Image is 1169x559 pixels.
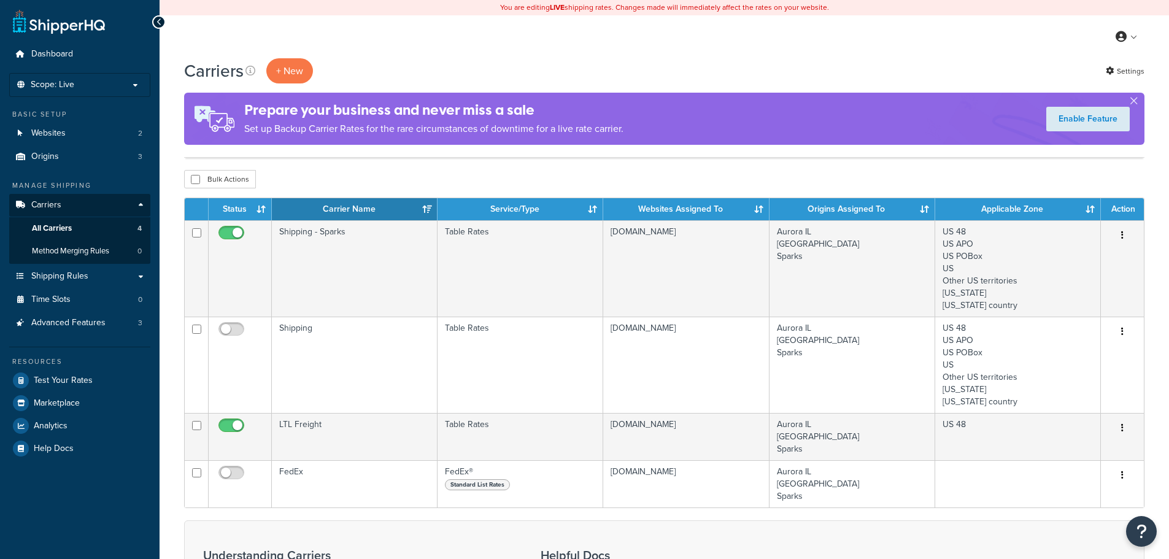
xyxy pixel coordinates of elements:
td: Table Rates [438,317,603,413]
th: Websites Assigned To: activate to sort column ascending [603,198,769,220]
img: ad-rules-rateshop-fe6ec290ccb7230408bd80ed9643f0289d75e0ffd9eb532fc0e269fcd187b520.png [184,93,244,145]
td: Aurora IL [GEOGRAPHIC_DATA] Sparks [770,220,935,317]
li: Websites [9,122,150,145]
td: Aurora IL [GEOGRAPHIC_DATA] Sparks [770,413,935,460]
span: Carriers [31,200,61,210]
a: All Carriers 4 [9,217,150,240]
button: Open Resource Center [1126,516,1157,547]
span: Advanced Features [31,318,106,328]
div: Resources [9,357,150,367]
a: Analytics [9,415,150,437]
td: US 48 US APO US POBox US Other US territories [US_STATE] [US_STATE] country [935,317,1101,413]
span: 3 [138,318,142,328]
h4: Prepare your business and never miss a sale [244,100,623,120]
a: Test Your Rates [9,369,150,391]
h1: Carriers [184,59,244,83]
th: Service/Type: activate to sort column ascending [438,198,603,220]
span: 2 [138,128,142,139]
span: All Carriers [32,223,72,234]
td: FedEx® [438,460,603,507]
span: 0 [138,295,142,305]
td: Aurora IL [GEOGRAPHIC_DATA] Sparks [770,460,935,507]
span: Origins [31,152,59,162]
p: Set up Backup Carrier Rates for the rare circumstances of downtime for a live rate carrier. [244,120,623,137]
span: Method Merging Rules [32,246,109,256]
td: [DOMAIN_NAME] [603,413,769,460]
a: Shipping Rules [9,265,150,288]
th: Status: activate to sort column ascending [209,198,272,220]
td: US 48 [935,413,1101,460]
span: Analytics [34,421,68,431]
td: LTL Freight [272,413,438,460]
span: Websites [31,128,66,139]
th: Carrier Name: activate to sort column ascending [272,198,438,220]
td: Table Rates [438,413,603,460]
td: [DOMAIN_NAME] [603,317,769,413]
a: Help Docs [9,438,150,460]
span: Standard List Rates [445,479,510,490]
span: Time Slots [31,295,71,305]
li: All Carriers [9,217,150,240]
span: Test Your Rates [34,376,93,386]
span: Shipping Rules [31,271,88,282]
a: Websites 2 [9,122,150,145]
b: LIVE [550,2,565,13]
a: Method Merging Rules 0 [9,240,150,263]
div: Basic Setup [9,109,150,120]
span: Scope: Live [31,80,74,90]
td: Aurora IL [GEOGRAPHIC_DATA] Sparks [770,317,935,413]
th: Applicable Zone: activate to sort column ascending [935,198,1101,220]
a: Marketplace [9,392,150,414]
li: Origins [9,145,150,168]
span: 3 [138,152,142,162]
span: Help Docs [34,444,74,454]
a: ShipperHQ Home [13,9,105,34]
a: Enable Feature [1046,107,1130,131]
td: FedEx [272,460,438,507]
th: Action [1101,198,1144,220]
td: US 48 US APO US POBox US Other US territories [US_STATE] [US_STATE] country [935,220,1101,317]
td: Shipping [272,317,438,413]
button: Bulk Actions [184,170,256,188]
a: Origins 3 [9,145,150,168]
li: Method Merging Rules [9,240,150,263]
li: Advanced Features [9,312,150,334]
th: Origins Assigned To: activate to sort column ascending [770,198,935,220]
span: Dashboard [31,49,73,60]
td: Shipping - Sparks [272,220,438,317]
span: Marketplace [34,398,80,409]
span: 0 [137,246,142,256]
td: [DOMAIN_NAME] [603,460,769,507]
span: 4 [137,223,142,234]
button: + New [266,58,313,83]
a: Settings [1106,63,1144,80]
a: Time Slots 0 [9,288,150,311]
a: Dashboard [9,43,150,66]
td: [DOMAIN_NAME] [603,220,769,317]
td: Table Rates [438,220,603,317]
a: Carriers [9,194,150,217]
div: Manage Shipping [9,180,150,191]
li: Time Slots [9,288,150,311]
a: Advanced Features 3 [9,312,150,334]
li: Carriers [9,194,150,264]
